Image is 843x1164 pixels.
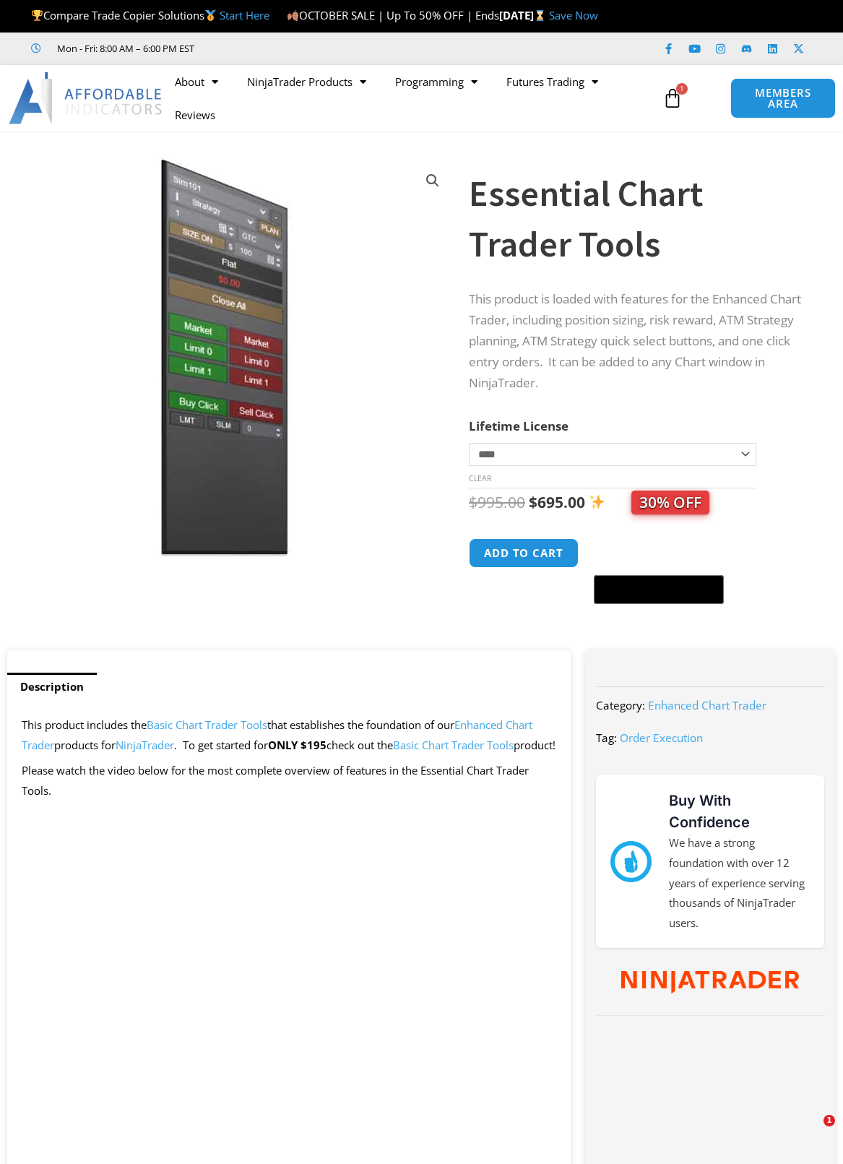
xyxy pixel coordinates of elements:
a: Save Now [549,8,598,22]
iframe: NinjaTrader ATM Strategy - With Position Sizing & Risk Reward [22,832,556,1133]
iframe: PayPal Message 1 [469,613,807,626]
bdi: 695.00 [529,492,585,512]
iframe: Customer reviews powered by Trustpilot [215,41,431,56]
span: $ [469,492,477,512]
a: About [160,65,233,98]
p: We have a strong foundation with over 12 years of experience serving thousands of NinjaTrader users. [669,833,810,934]
a: Reviews [160,98,230,132]
a: Futures Trading [492,65,613,98]
img: NinjaTrader Wordmark color RGB | Affordable Indicators – NinjaTrader [621,971,800,993]
iframe: Intercom live chat [794,1115,829,1150]
a: Programming [381,65,492,98]
span: MEMBERS AREA [745,87,821,109]
nav: Menu [160,65,658,132]
img: 🍂 [288,10,298,21]
p: This product includes the that establishes the foundation of our products for . To get started for [22,715,556,756]
a: 1 [641,77,704,119]
span: $ [529,492,537,512]
img: mark thumbs good 43913 | Affordable Indicators – NinjaTrader [610,841,652,882]
span: 1 [823,1115,835,1126]
a: Description [7,673,97,701]
a: Basic Chart Trader Tools [393,738,514,752]
a: Clear options [469,473,491,483]
label: Lifetime License [469,418,569,434]
span: Category: [596,698,645,712]
a: Start Here [220,8,269,22]
img: 🏆 [32,10,43,21]
strong: [DATE] [499,8,549,22]
img: 🥇 [205,10,216,21]
span: 30% OFF [631,491,709,514]
strong: ONLY $195 [268,738,327,752]
img: LogoAI | Affordable Indicators – NinjaTrader [9,72,164,124]
a: Order Execution [620,730,703,745]
span: check out the product! [327,738,555,752]
span: Mon - Fri: 8:00 AM – 6:00 PM EST [53,40,194,57]
a: View full-screen image gallery [420,168,446,194]
img: ✨ [589,494,605,509]
span: 1 [676,83,688,95]
bdi: 995.00 [469,492,525,512]
p: This product is loaded with features for the Enhanced Chart Trader, including position sizing, ri... [469,289,807,394]
h1: Essential Chart Trader Tools [469,168,807,270]
img: ⌛ [535,10,545,21]
h3: Buy With Confidence [669,790,810,833]
p: Please watch the video below for the most complete overview of features in the Essential Chart Tr... [22,761,556,801]
button: Add to cart [469,538,579,568]
button: Buy with GPay [594,575,724,604]
a: Enhanced Chart Trader [22,717,532,752]
a: Enhanced Chart Trader [648,698,766,712]
a: NinjaTrader [116,738,174,752]
iframe: Secure express checkout frame [591,536,721,571]
a: NinjaTrader Products [233,65,381,98]
a: Basic Chart Trader Tools [147,717,267,732]
span: OCTOBER SALE | Up To 50% OFF | Ends [287,8,499,22]
a: MEMBERS AREA [730,78,836,118]
span: Compare Trade Copier Solutions [31,8,269,22]
span: Tag: [596,730,617,745]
